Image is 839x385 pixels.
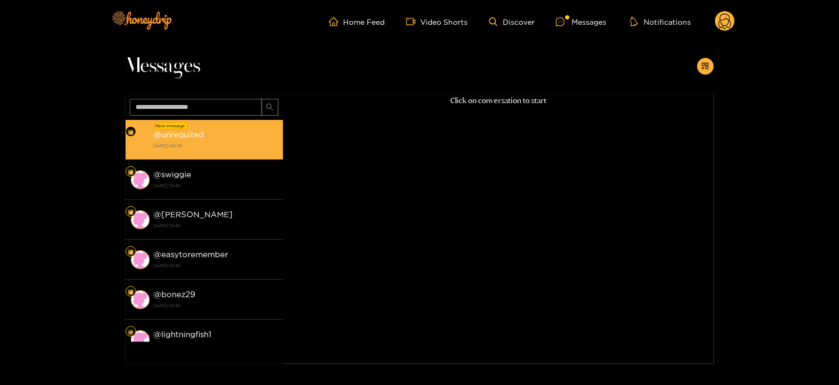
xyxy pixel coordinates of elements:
[154,122,188,129] div: New message
[489,17,535,26] a: Discover
[128,169,134,175] img: Fan Level
[329,17,344,26] span: home
[154,330,212,339] strong: @ lightningfish1
[154,301,278,310] strong: [DATE] 18:45
[128,129,134,135] img: Fan Level
[131,130,150,149] img: conversation
[701,62,709,71] span: appstore-add
[329,17,385,26] a: Home Feed
[406,17,468,26] a: Video Shorts
[154,170,192,179] strong: @ swiggie
[126,54,201,79] span: Messages
[283,95,714,107] p: Click on conversation to start
[154,250,229,259] strong: @ easytoremember
[154,341,278,350] strong: [DATE] 18:45
[128,289,134,295] img: Fan Level
[128,329,134,335] img: Fan Level
[697,58,714,75] button: appstore-add
[128,249,134,255] img: Fan Level
[154,210,233,219] strong: @ [PERSON_NAME]
[154,290,196,299] strong: @ bonez29
[131,330,150,349] img: conversation
[154,261,278,270] strong: [DATE] 18:45
[131,290,150,309] img: conversation
[262,99,278,116] button: search
[154,141,278,150] strong: [DATE] 04:30
[406,17,421,26] span: video-camera
[154,221,278,230] strong: [DATE] 18:45
[131,210,150,229] img: conversation
[128,209,134,215] img: Fan Level
[131,170,150,189] img: conversation
[154,130,204,139] strong: @ unrequited
[154,181,278,190] strong: [DATE] 18:45
[556,16,606,28] div: Messages
[266,103,274,112] span: search
[131,250,150,269] img: conversation
[627,16,694,27] button: Notifications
